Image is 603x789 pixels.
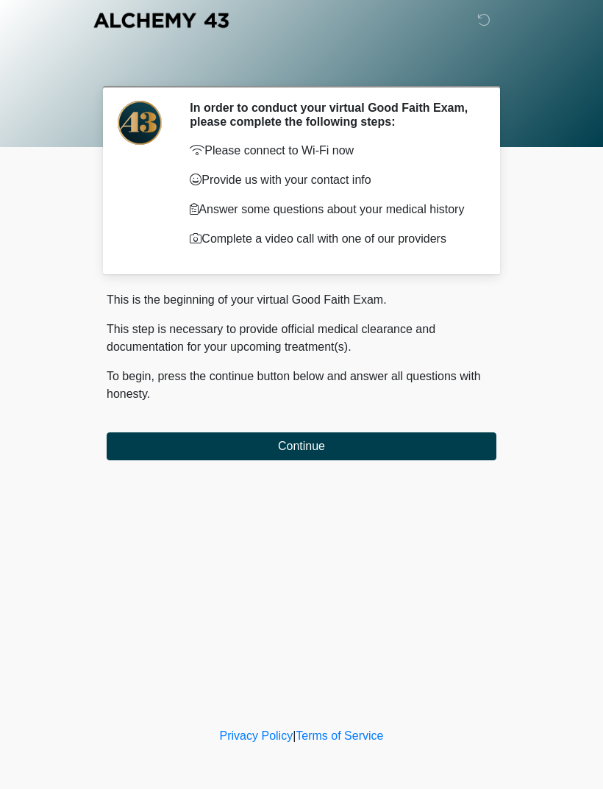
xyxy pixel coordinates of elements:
[107,432,496,460] button: Continue
[190,142,474,160] p: Please connect to Wi-Fi now
[293,729,296,742] a: |
[118,101,162,145] img: Agent Avatar
[190,201,474,218] p: Answer some questions about your medical history
[190,101,474,129] h2: In order to conduct your virtual Good Faith Exam, please complete the following steps:
[220,729,293,742] a: Privacy Policy
[107,368,496,403] p: To begin, press the continue button below and answer all questions with honesty.
[190,171,474,189] p: Provide us with your contact info
[190,230,474,248] p: Complete a video call with one of our providers
[96,53,507,80] h1: ‎ ‎ ‎ ‎
[92,11,230,29] img: Alchemy 43 Logo
[107,291,496,309] p: This is the beginning of your virtual Good Faith Exam.
[107,321,496,356] p: This step is necessary to provide official medical clearance and documentation for your upcoming ...
[296,729,383,742] a: Terms of Service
